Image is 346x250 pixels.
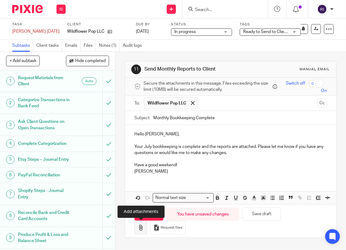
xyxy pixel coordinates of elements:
[12,28,60,35] div: [PERSON_NAME] [DATE]
[82,77,97,85] div: Auto
[134,144,327,156] p: Your July bookkeeping is complete and the reports are attached. Please let me know if you have an...
[84,40,96,52] a: Files
[321,88,327,94] span: On
[12,5,43,13] img: Pixie
[188,195,210,201] input: Search for option
[150,221,186,234] button: Request files
[242,208,281,221] button: Save draft
[6,99,15,107] div: 2
[12,40,33,52] a: Subtasks
[154,195,188,201] span: Normal text size
[6,171,15,179] div: 6
[67,28,104,35] p: Wildflower Pop LLC
[286,80,305,86] span: Switch off
[300,67,330,72] div: Manual email
[243,30,297,34] span: Ready to Send to Clients + 1
[174,30,196,34] span: In progress
[18,171,70,180] h1: PayPal Reconciliation
[67,22,128,27] label: Client
[6,77,15,85] div: 1
[134,100,141,106] label: To:
[99,40,120,52] a: Notes (1)
[6,155,15,164] div: 5
[6,211,15,220] div: 8
[134,131,327,137] p: Hello [PERSON_NAME],
[18,186,70,202] h1: Shopify Steps - Journal Entry
[144,80,271,93] span: Secure the attachments in this message. Files exceeding the size limit (10MB) will be secured aut...
[148,100,186,106] span: Wildflower Pop LLC
[65,40,81,52] a: Emails
[18,139,70,148] h1: Complete Categorization
[195,7,249,13] input: Search
[6,121,15,129] div: 3
[240,22,301,27] label: Tags
[18,208,70,224] h1: Reconcile Bank and Credit Card Accounts
[131,64,141,74] div: 11
[134,162,327,168] p: Have a good weekend!
[6,139,15,148] div: 4
[18,73,70,89] h1: Request Materials from Client
[166,208,239,221] div: You have unsaved changes
[144,66,244,72] h1: Send Monthly Reports to Client
[134,208,163,221] input: Send
[18,95,70,111] h1: Categorize Transactions in Bank Feed
[66,56,109,66] button: Hide completed
[12,22,60,27] label: Task
[75,59,106,64] span: Hide completed
[18,117,70,133] h1: Ask Client Questions on Open Transactions
[6,56,40,66] button: + Add subtask
[136,22,163,27] label: Due by
[123,40,145,52] a: Audit logs
[317,4,327,14] img: svg%3E
[134,115,150,121] label: Subject:
[161,225,182,230] span: Request files
[318,99,327,108] button: Cc
[18,230,70,246] h1: Produce Profit & Loss and Balance Sheet
[6,233,15,242] div: 9
[36,40,62,52] a: Client tasks
[18,155,70,164] h1: Etsy Steps – Journal Entry
[153,193,214,203] div: Search for option
[6,190,15,198] div: 7
[136,29,149,34] span: [DATE]
[134,168,327,175] p: [PERSON_NAME]
[171,22,232,27] label: Status
[12,28,60,35] div: Wendy Jul 2025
